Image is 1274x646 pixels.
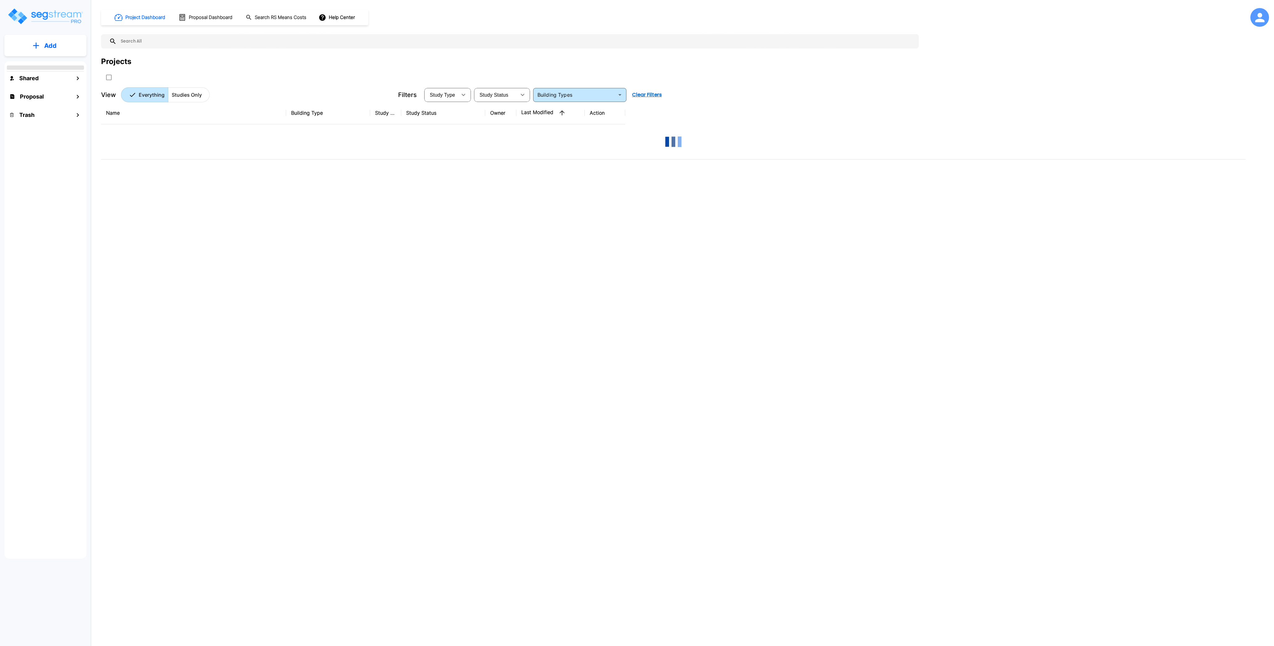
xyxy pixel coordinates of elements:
button: Everything [121,87,168,102]
button: SelectAll [103,71,115,84]
h1: Search RS Means Costs [255,14,306,21]
div: Select [425,86,457,104]
button: Studies Only [168,87,210,102]
th: Last Modified [516,102,585,124]
p: Everything [139,91,165,99]
img: Logo [7,7,83,25]
input: Search All [117,34,916,48]
input: Building Types [535,90,614,99]
button: Project Dashboard [112,11,169,24]
div: Platform [121,87,210,102]
h1: Proposal [20,92,44,101]
p: Filters [398,90,417,99]
h1: Proposal Dashboard [189,14,232,21]
th: Study Type [370,102,401,124]
p: Add [44,41,57,50]
button: Clear Filters [630,89,664,101]
button: Proposal Dashboard [176,11,236,24]
span: Study Type [430,92,455,98]
img: Loading [661,129,686,154]
button: Search RS Means Costs [243,12,310,24]
button: Help Center [317,12,357,23]
th: Study Status [401,102,485,124]
th: Building Type [286,102,370,124]
th: Name [101,102,286,124]
span: Study Status [480,92,509,98]
div: Select [475,86,516,104]
button: Open [616,90,624,99]
p: Studies Only [172,91,202,99]
th: Owner [485,102,516,124]
h1: Project Dashboard [125,14,165,21]
button: Add [4,37,86,55]
th: Action [585,102,625,124]
p: View [101,90,116,99]
h1: Shared [19,74,39,82]
h1: Trash [19,111,35,119]
div: Projects [101,56,131,67]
